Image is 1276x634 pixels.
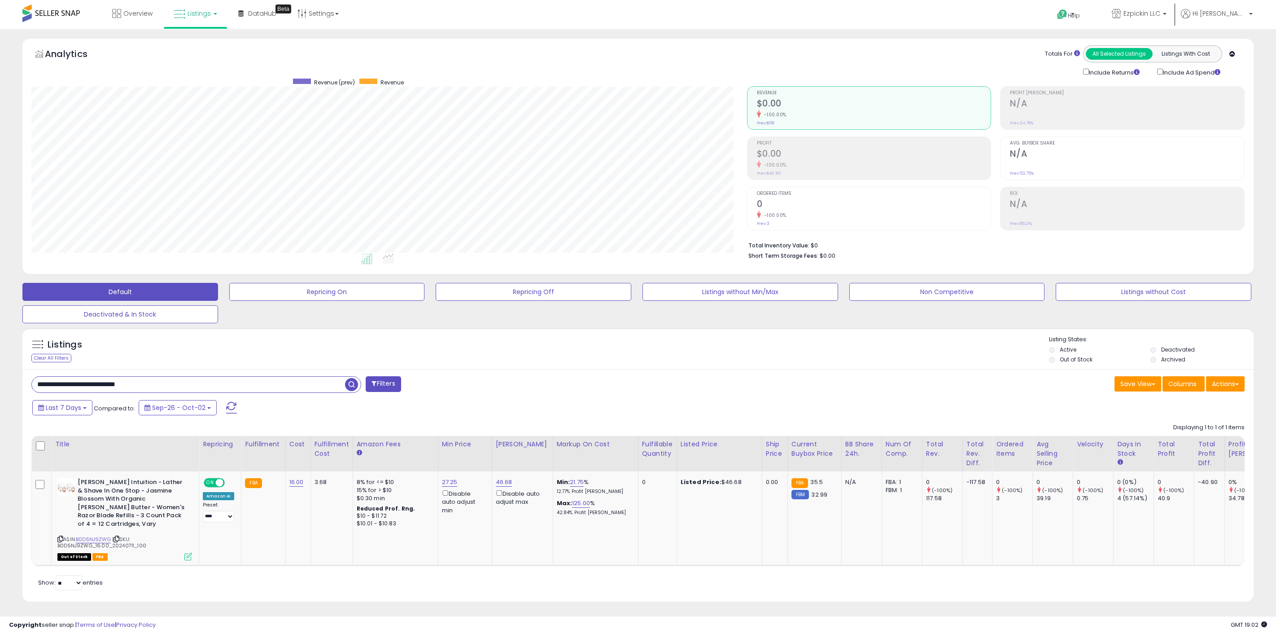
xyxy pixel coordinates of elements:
[849,283,1045,301] button: Non Competitive
[1077,478,1113,486] div: 0
[289,440,307,449] div: Cost
[1161,356,1185,363] label: Archived
[1117,494,1154,502] div: 4 (57.14%)
[315,478,346,486] div: 3.68
[205,479,216,487] span: ON
[9,621,42,629] strong: Copyright
[203,502,234,522] div: Preset:
[1042,487,1063,494] small: (-100%)
[496,489,546,506] div: Disable auto adjust max
[1010,199,1244,211] h2: N/A
[748,239,1238,250] li: $0
[315,440,349,458] div: Fulfillment Cost
[642,283,838,301] button: Listings without Min/Max
[557,489,631,495] p: 12.77% Profit [PERSON_NAME]
[886,440,918,458] div: Num of Comp.
[1117,478,1154,486] div: 0 (0%)
[22,283,218,301] button: Default
[22,305,218,323] button: Deactivated & In Stock
[48,339,82,351] h5: Listings
[1163,487,1184,494] small: (-100%)
[1198,440,1221,468] div: Total Profit Diff.
[314,79,355,86] span: Revenue (prev)
[1036,478,1073,486] div: 0
[92,553,108,561] span: FBA
[557,478,631,495] div: %
[757,221,769,226] small: Prev: 3
[1045,50,1080,58] div: Totals For
[996,440,1029,458] div: Ordered Items
[116,621,156,629] a: Privacy Policy
[761,111,787,118] small: -100.00%
[748,252,818,260] b: Short Term Storage Fees:
[820,251,835,260] span: $0.00
[366,376,401,392] button: Filters
[496,478,512,487] a: 46.68
[1057,9,1068,20] i: Get Help
[1010,141,1244,146] span: Avg. Buybox Share
[1117,440,1150,458] div: Days In Stock
[357,512,431,520] div: $10 - $11.72
[757,120,774,126] small: Prev: $118
[1168,379,1197,388] span: Columns
[380,79,404,86] span: Revenue
[553,436,638,471] th: The percentage added to the cost of goods (COGS) that forms the calculator for Min & Max prices.
[123,9,153,18] span: Overview
[1173,423,1245,432] div: Displaying 1 to 1 of 1 items
[357,440,434,449] div: Amazon Fees
[572,499,590,508] a: 125.00
[139,400,217,415] button: Sep-26 - Oct-02
[757,98,991,110] h2: $0.00
[766,440,784,458] div: Ship Price
[203,440,237,449] div: Repricing
[496,440,549,449] div: [PERSON_NAME]
[357,505,415,512] b: Reduced Prof. Rng.
[1010,221,1032,226] small: Prev: 85.21%
[1161,346,1195,353] label: Deactivated
[46,403,81,412] span: Last 7 Days
[1114,376,1161,392] button: Save View
[57,536,146,549] span: | SKU: B0D5NJ9ZWG_16.00_20240711_100
[9,621,156,630] div: seller snap | |
[78,478,187,530] b: [PERSON_NAME] Intuition - Lather & Shave In One Stop - Jasmine Blossom With Organic [PERSON_NAME]...
[557,499,631,516] div: %
[357,520,431,528] div: $10.01 - $10.83
[1010,91,1244,96] span: Profit [PERSON_NAME]
[1060,346,1076,353] label: Active
[1150,67,1235,77] div: Include Ad Spend
[926,440,959,458] div: Total Rev.
[791,490,809,499] small: FBM
[94,404,135,413] span: Compared to:
[1181,9,1253,29] a: Hi [PERSON_NAME]
[681,440,758,449] div: Listed Price
[1234,487,1255,494] small: (-100%)
[1158,440,1190,458] div: Total Profit
[1060,356,1092,363] label: Out of Stock
[1049,335,1254,344] p: Listing States:
[932,487,953,494] small: (-100%)
[1231,621,1267,629] span: 2025-10-10 19:02 GMT
[229,283,425,301] button: Repricing On
[1002,487,1023,494] small: (-100%)
[1010,149,1244,161] h2: N/A
[810,478,823,486] span: 35.5
[557,499,572,507] b: Max:
[1050,2,1097,29] a: Help
[757,141,991,146] span: Profit
[886,486,915,494] div: FBM: 1
[76,536,111,543] a: B0D5NJ9ZWG
[1068,12,1080,19] span: Help
[1056,283,1251,301] button: Listings without Cost
[275,4,291,13] div: Tooltip anchor
[642,478,670,486] div: 0
[357,478,431,486] div: 8% for <= $10
[791,440,838,458] div: Current Buybox Price
[926,478,962,486] div: 0
[57,478,192,559] div: ASIN:
[1010,120,1033,126] small: Prev: 34.78%
[557,440,634,449] div: Markup on Cost
[845,440,878,458] div: BB Share 24h.
[223,479,238,487] span: OFF
[761,162,787,168] small: -100.00%
[55,440,195,449] div: Title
